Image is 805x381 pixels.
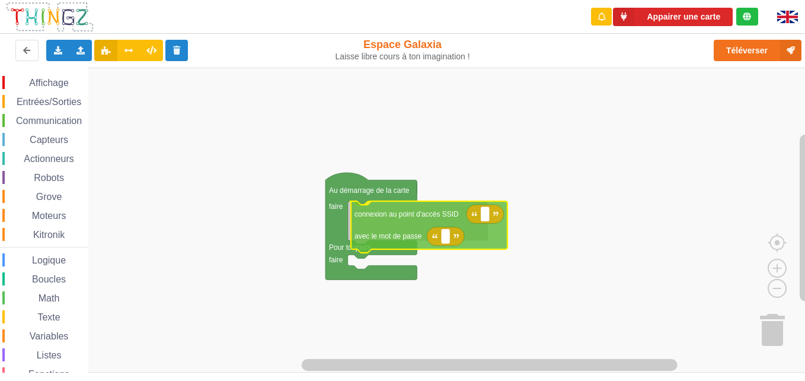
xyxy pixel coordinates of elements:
[27,78,70,88] span: Affichage
[27,369,71,379] span: Fonctions
[613,8,733,26] button: Appairer une carte
[354,232,422,240] text: avec le mot de passe
[35,350,63,360] span: Listes
[329,186,410,195] text: Au démarrage de la carte
[30,211,68,221] span: Moteurs
[736,8,758,26] div: Tu es connecté au serveur de création de Thingz
[354,210,459,218] text: connexion au point d'accès SSID
[37,293,62,303] span: Math
[32,173,66,183] span: Robots
[334,52,471,62] div: Laisse libre cours à ton imagination !
[31,230,66,240] span: Kitronik
[334,38,471,62] div: Espace Galaxia
[36,312,62,322] span: Texte
[15,97,83,107] span: Entrées/Sorties
[28,135,70,145] span: Capteurs
[5,1,94,33] img: thingz_logo.png
[714,40,801,61] button: Téléverser
[28,331,71,341] span: Variables
[777,11,798,23] img: gb.png
[22,154,76,164] span: Actionneurs
[14,116,84,126] span: Communication
[30,274,68,284] span: Boucles
[30,255,68,265] span: Logique
[34,192,64,202] span: Grove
